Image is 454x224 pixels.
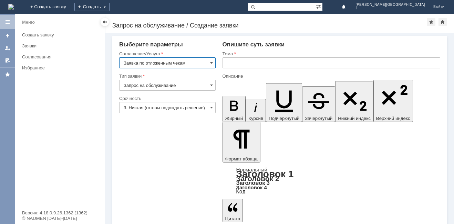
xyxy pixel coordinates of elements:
span: Нижний индекс [338,116,371,121]
button: Курсив [246,99,266,122]
div: Версия: 4.18.0.9.26.1362 (1362) [22,211,98,215]
a: Мои заявки [2,43,13,54]
div: Соглашение/Услуга [119,52,214,56]
a: Код [236,189,246,195]
span: Выберите параметры [119,41,183,48]
div: Запрос на обслуживание / Создание заявки [112,22,427,29]
a: Создать заявку [2,30,13,41]
span: Цитата [225,216,240,221]
a: Согласования [19,52,103,62]
span: Подчеркнутый [269,116,299,121]
a: Заголовок 2 [236,175,279,182]
div: Формат абзаца [223,167,440,194]
div: Скрыть меню [101,18,109,26]
span: Опишите суть заявки [223,41,285,48]
button: Зачеркнутый [302,86,335,122]
span: [PERSON_NAME][GEOGRAPHIC_DATA] [356,3,425,7]
button: Нижний индекс [335,81,373,122]
a: Нормальный [236,167,267,172]
div: Тип заявки [119,74,214,78]
div: Создать [74,3,110,11]
button: Жирный [223,96,246,122]
span: Жирный [225,116,243,121]
div: Описание [223,74,439,78]
div: Сделать домашней страницей [438,18,447,26]
button: Подчеркнутый [266,83,302,122]
span: Верхний индекс [376,116,410,121]
span: Расширенный поиск [316,3,322,10]
span: Формат абзаца [225,156,258,161]
span: Зачеркнутый [305,116,332,121]
div: Согласования [22,54,101,59]
a: Заголовок 1 [236,169,294,179]
div: Тема [223,52,439,56]
a: Перейти на домашнюю страницу [8,4,14,10]
a: Заголовок 3 [236,180,270,186]
div: Меню [22,18,35,26]
div: Срочность [119,96,214,101]
div: © NAUMEN [DATE]-[DATE] [22,216,98,221]
span: Курсив [248,116,263,121]
img: logo [8,4,14,10]
div: Создать заявку [22,32,101,37]
button: Цитата [223,199,243,222]
div: Избранное [22,65,93,70]
a: Заголовок 4 [236,184,267,190]
div: Добавить в избранное [427,18,435,26]
a: Заявки [19,41,103,51]
div: Заявки [22,43,101,48]
button: Верхний индекс [373,80,413,122]
span: 4 [356,7,425,11]
a: Создать заявку [19,30,103,40]
button: Формат абзаца [223,122,260,163]
a: Мои согласования [2,55,13,66]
